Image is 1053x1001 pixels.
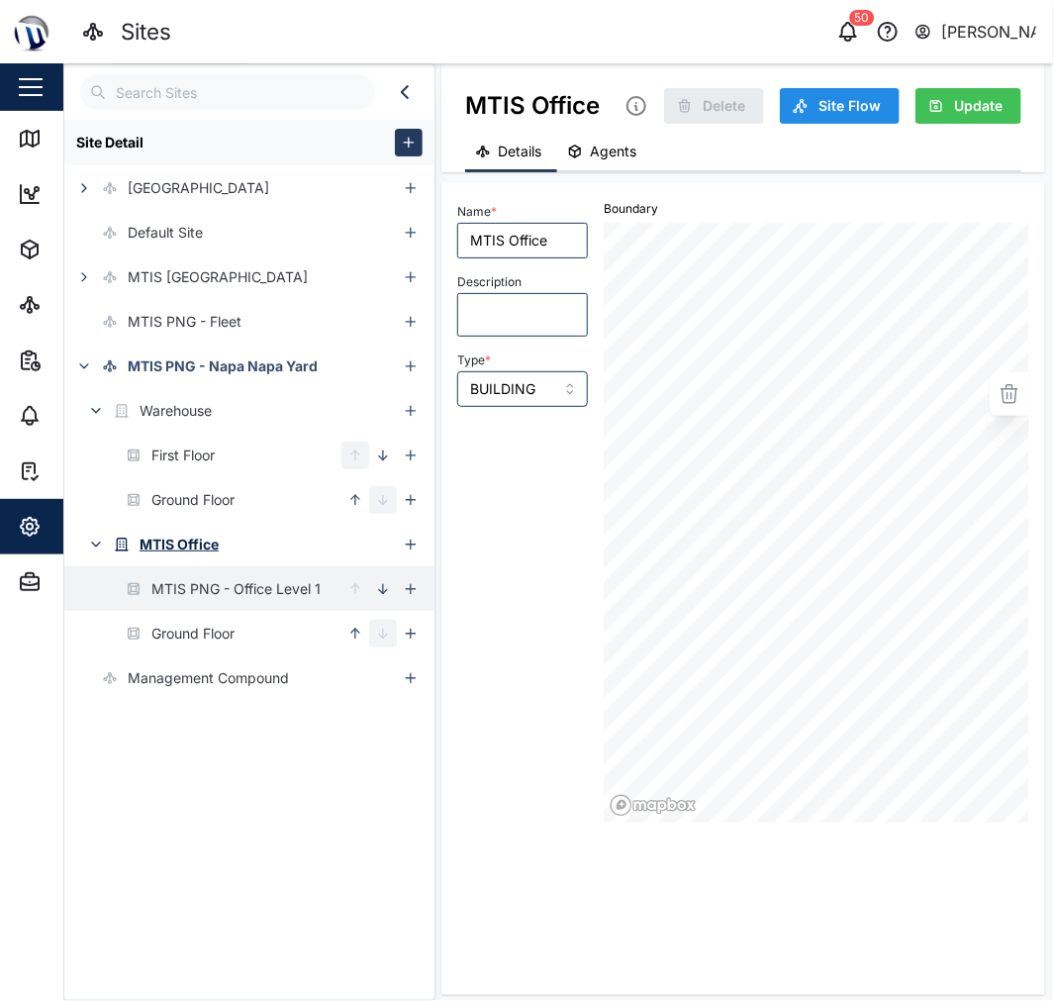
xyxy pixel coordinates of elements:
[140,400,212,422] div: Warehouse
[51,350,119,371] div: Reports
[51,183,141,205] div: Dashboard
[818,89,881,123] span: Site Flow
[780,88,900,124] a: Site Flow
[604,200,1029,219] div: Boundary
[457,353,491,367] label: Type
[128,266,308,288] div: MTIS [GEOGRAPHIC_DATA]
[151,578,321,600] div: MTIS PNG - Office Level 1
[913,18,1037,46] button: [PERSON_NAME]
[140,534,219,555] div: MTIS Office
[850,10,875,26] div: 50
[590,145,636,158] span: Agents
[954,89,1003,123] span: Update
[128,311,241,333] div: MTIS PNG - Fleet
[915,88,1021,124] button: Update
[121,15,171,50] div: Sites
[51,571,110,593] div: Admin
[128,355,318,377] div: MTIS PNG - Napa Napa Yard
[128,222,203,244] div: Default Site
[10,10,53,53] img: Main Logo
[51,128,96,150] div: Map
[465,87,600,124] div: MTIS Office
[51,516,122,538] div: Settings
[51,294,99,316] div: Sites
[51,239,113,260] div: Assets
[51,405,113,427] div: Alarms
[610,794,697,817] a: Mapbox logo
[457,205,497,219] label: Name
[942,20,1037,45] div: [PERSON_NAME]
[128,177,269,199] div: [GEOGRAPHIC_DATA]
[151,445,215,466] div: First Floor
[76,132,371,153] div: Site Detail
[151,623,235,645] div: Ground Floor
[604,223,1029,824] canvas: Map
[457,371,589,407] input: Select a site type
[128,667,289,689] div: Management Compound
[498,145,541,158] span: Details
[151,489,235,511] div: Ground Floor
[80,74,375,110] input: Search Sites
[51,460,106,482] div: Tasks
[457,275,522,289] label: Description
